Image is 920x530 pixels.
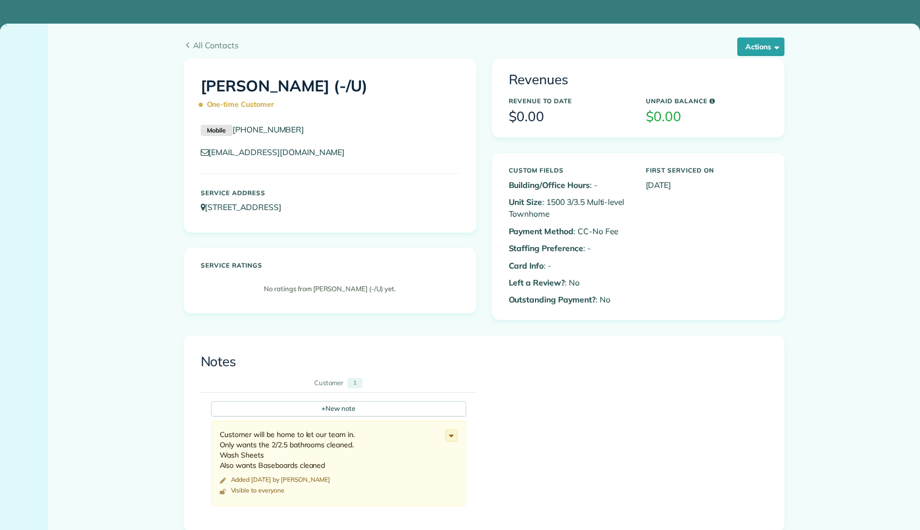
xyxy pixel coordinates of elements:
h3: $0.00 [646,109,768,124]
b: Card Info [509,260,544,271]
h5: Custom Fields [509,167,630,174]
p: : - [509,179,630,191]
b: Unit Size [509,197,543,207]
small: Mobile [201,125,233,136]
h3: Revenues [509,72,768,87]
h5: First Serviced On [646,167,768,174]
time: Added [DATE] by [PERSON_NAME] [231,476,331,483]
h3: Notes [201,354,768,369]
p: : - [509,242,630,254]
h3: $0.00 [509,109,630,124]
b: Building/Office Hours [509,180,590,190]
a: [EMAIL_ADDRESS][DOMAIN_NAME] [201,147,355,157]
button: Actions [737,37,784,56]
span: All Contacts [193,39,784,51]
h5: Service Address [201,190,459,196]
a: [STREET_ADDRESS] [201,202,291,212]
div: Customer [314,378,344,388]
b: Staffing Preference [509,243,583,253]
p: No ratings from [PERSON_NAME] (-/U) yet. [206,284,454,294]
h5: Revenue to Date [509,98,630,104]
div: Visible to everyone [231,486,284,495]
p: : - [509,260,630,272]
h1: [PERSON_NAME] (-/U) [201,78,459,113]
b: Left a Review? [509,277,565,288]
div: Customer will be home to let our team in. Only wants the 2/2.5 bathrooms cleaned. Wash Sheets Als... [220,429,445,470]
span: One-time Customer [201,96,279,113]
div: New note [211,401,466,417]
p: : No [509,294,630,306]
a: Mobile[PHONE_NUMBER] [201,124,304,135]
b: Payment Method [509,226,573,236]
p: [DATE] [646,179,768,191]
h5: Service ratings [201,262,459,269]
a: All Contacts [184,39,784,51]
h5: Unpaid Balance [646,98,768,104]
span: + [321,404,325,413]
div: 1 [348,378,362,388]
b: Outstanding Payment? [509,294,596,305]
p: : CC-No Fee [509,225,630,237]
p: : No [509,277,630,289]
p: : 1500 3/3.5 Multi-level Townhome [509,196,630,220]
